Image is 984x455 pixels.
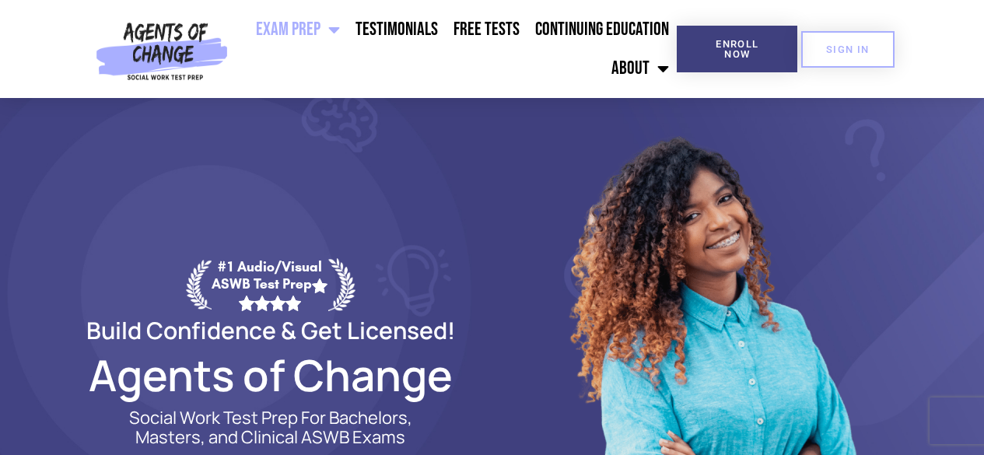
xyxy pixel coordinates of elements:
a: Continuing Education [527,10,677,49]
a: Enroll Now [677,26,797,72]
a: Exam Prep [248,10,348,49]
span: SIGN IN [826,44,870,54]
a: SIGN IN [801,31,895,68]
a: About [604,49,677,88]
span: Enroll Now [702,39,772,59]
h2: Build Confidence & Get Licensed! [49,319,492,341]
div: #1 Audio/Visual ASWB Test Prep [212,258,328,310]
p: Social Work Test Prep For Bachelors, Masters, and Clinical ASWB Exams [111,408,430,447]
nav: Menu [234,10,677,88]
h2: Agents of Change [49,357,492,393]
a: Testimonials [348,10,446,49]
a: Free Tests [446,10,527,49]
